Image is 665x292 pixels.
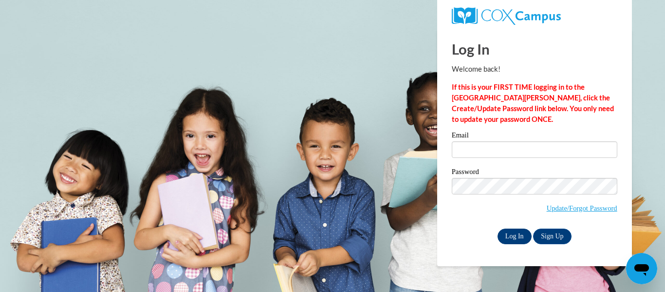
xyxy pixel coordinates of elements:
input: Log In [498,229,532,244]
a: Sign Up [533,229,571,244]
label: Email [452,132,617,141]
a: Update/Forgot Password [547,204,617,212]
iframe: Button to launch messaging window [626,253,657,284]
p: Welcome back! [452,64,617,75]
h1: Log In [452,39,617,59]
a: COX Campus [452,7,617,25]
label: Password [452,168,617,178]
img: COX Campus [452,7,561,25]
strong: If this is your FIRST TIME logging in to the [GEOGRAPHIC_DATA][PERSON_NAME], click the Create/Upd... [452,83,614,123]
